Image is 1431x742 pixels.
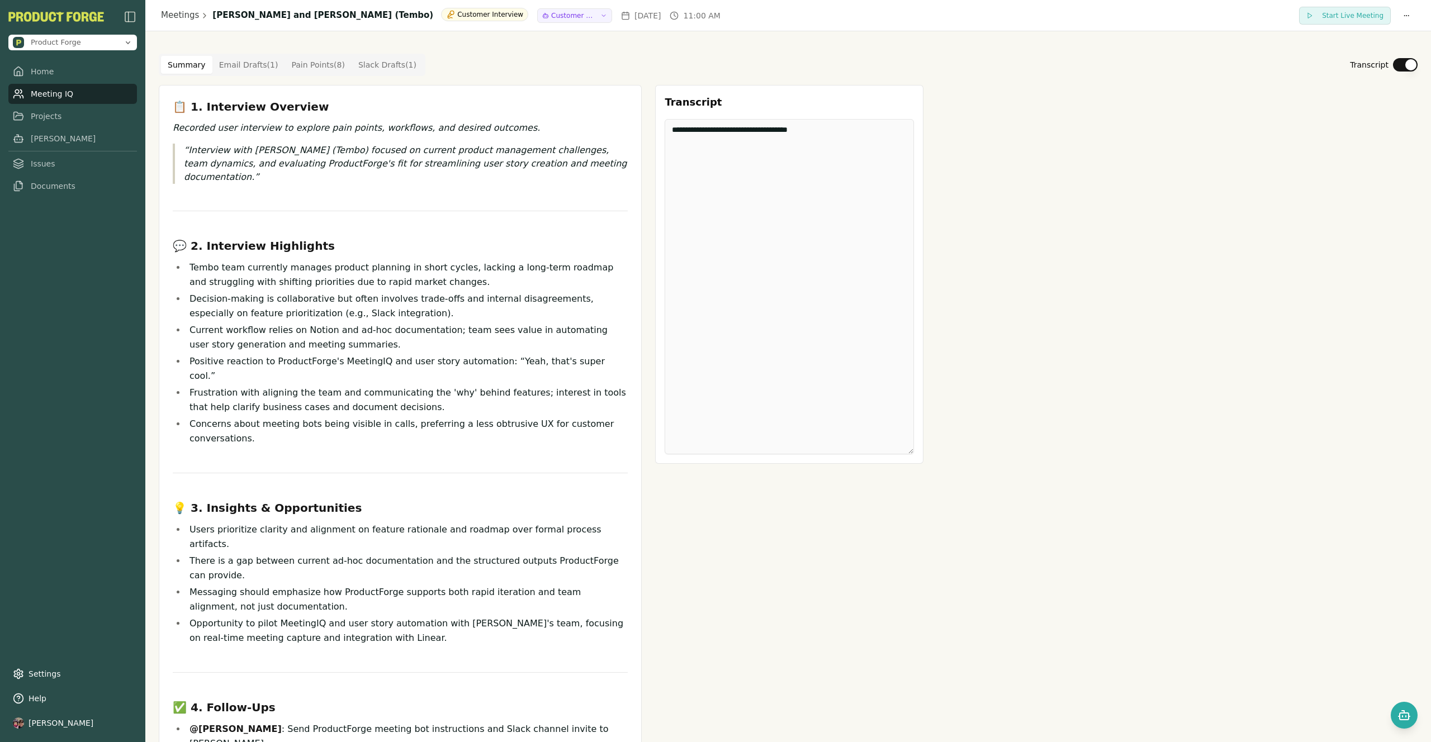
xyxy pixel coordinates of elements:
[8,176,137,196] a: Documents
[1391,702,1418,729] button: Open chat
[186,554,628,583] li: There is a gap between current ad-hoc documentation and the structured outputs ProductForge can p...
[173,99,628,115] h3: 📋 1. Interview Overview
[186,260,628,289] li: Tembo team currently manages product planning in short cycles, lacking a long-term roadmap and st...
[173,500,628,516] h3: 💡 3. Insights & Opportunities
[186,386,628,415] li: Frustration with aligning the team and communicating the 'why' behind features; interest in tools...
[537,8,612,23] button: Customer Research
[173,122,540,133] em: Recorded user interview to explore pain points, workflows, and desired outcomes.
[285,56,352,74] button: Pain Points ( 8 )
[1350,59,1389,70] label: Transcript
[441,8,528,21] div: Customer Interview
[8,12,104,22] img: Product Forge
[173,238,628,254] h3: 💬 2. Interview Highlights
[186,323,628,352] li: Current workflow relies on Notion and ad-hoc documentation; team sees value in automating user st...
[352,56,423,74] button: Slack Drafts ( 1 )
[186,417,628,446] li: Concerns about meeting bots being visible in calls, preferring a less obtrusive UX for customer c...
[683,10,720,21] span: 11:00 AM
[124,10,137,23] img: sidebar
[173,700,628,715] h3: ✅ 4. Follow-Ups
[8,688,137,708] button: Help
[186,354,628,383] li: Positive reaction to ProductForge's MeetingIQ and user story automation: “Yeah, that's super cool.”
[8,84,137,104] a: Meeting IQ
[189,724,282,734] strong: @[PERSON_NAME]
[186,616,628,645] li: Opportunity to pilot MeetingIQ and user story automation with [PERSON_NAME]'s team, focusing on r...
[186,522,628,551] li: Users prioritize clarity and alignment on feature rationale and roadmap over formal process artif...
[665,94,914,110] h3: Transcript
[212,9,433,22] h1: [PERSON_NAME] and [PERSON_NAME] (Tembo)
[31,37,81,47] span: Product Forge
[13,37,24,48] img: Product Forge
[13,717,24,729] img: profile
[8,129,137,149] a: [PERSON_NAME]
[161,56,212,74] button: Summary
[8,61,137,82] a: Home
[212,56,285,74] button: Email Drafts ( 1 )
[551,11,596,20] span: Customer Research
[8,106,137,126] a: Projects
[634,10,661,21] span: [DATE]
[8,12,104,22] button: PF-Logo
[1322,11,1383,20] span: Start Live Meeting
[161,9,199,22] a: Meetings
[8,664,137,684] a: Settings
[184,144,628,184] p: Interview with [PERSON_NAME] (Tembo) focused on current product management challenges, team dynam...
[8,154,137,174] a: Issues
[186,292,628,321] li: Decision-making is collaborative but often involves trade-offs and internal disagreements, especi...
[8,713,137,733] button: [PERSON_NAME]
[186,585,628,614] li: Messaging should emphasize how ProductForge supports both rapid iteration and team alignment, not...
[1299,7,1391,25] button: Start Live Meeting
[8,35,137,50] button: Open organization switcher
